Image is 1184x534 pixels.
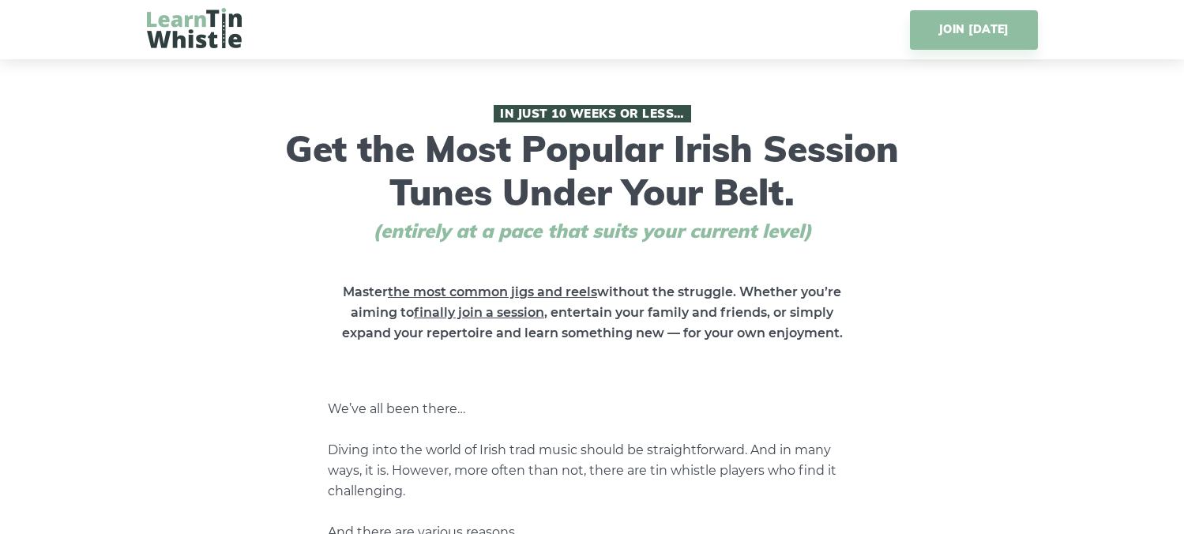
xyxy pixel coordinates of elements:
[388,284,597,299] span: the most common jigs and reels
[147,8,242,48] img: LearnTinWhistle.com
[910,10,1037,50] a: JOIN [DATE]
[344,220,841,243] span: (entirely at a pace that suits your current level)
[494,105,691,122] span: In Just 10 Weeks or Less…
[414,305,544,320] span: finally join a session
[342,284,843,340] strong: Master without the struggle. Whether you’re aiming to , entertain your family and friends, or sim...
[280,105,904,243] h1: Get the Most Popular Irish Session Tunes Under Your Belt.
